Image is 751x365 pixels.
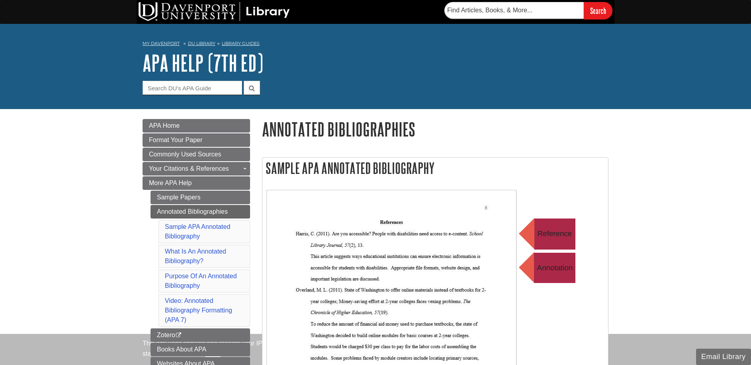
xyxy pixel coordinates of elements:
input: Find Articles, Books, & More... [444,2,584,19]
a: Video: Annotated Bibliography Formatting (APA 7) [165,297,232,323]
a: APA Home [143,119,250,133]
a: APA Help (7th Ed) [143,51,263,75]
span: More APA Help [149,180,192,186]
a: More APA Help [143,176,250,190]
form: Searches DU Library's articles, books, and more [444,2,612,19]
a: Your Citations & References [143,162,250,176]
a: Zotero [151,328,250,342]
input: Search [584,2,612,19]
a: Books About APA [151,343,250,356]
span: Format Your Paper [149,137,202,143]
nav: breadcrumb [143,38,608,51]
a: My Davenport [143,40,180,47]
a: Sample Papers [151,191,250,204]
a: DU Library [188,41,215,46]
h2: Sample APA Annotated Bibliography [262,158,608,179]
a: Commonly Used Sources [143,148,250,161]
span: Commonly Used Sources [149,151,221,158]
span: APA Home [149,122,180,129]
a: Sample APA Annotated Bibliography [165,223,230,240]
button: Email Library [696,349,751,365]
span: Your Citations & References [149,165,229,172]
a: Purpose Of An Annotated Bibliography [165,273,237,289]
h1: Annotated Bibliographies [262,119,608,139]
a: What Is An Annotated Bibliography? [165,248,226,264]
a: Annotated Bibliographies [151,205,250,219]
img: DU Library [139,2,290,21]
i: This link opens in a new window [175,333,182,338]
a: Format Your Paper [143,133,250,147]
input: Search DU's APA Guide [143,81,242,95]
a: Library Guides [222,41,260,46]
